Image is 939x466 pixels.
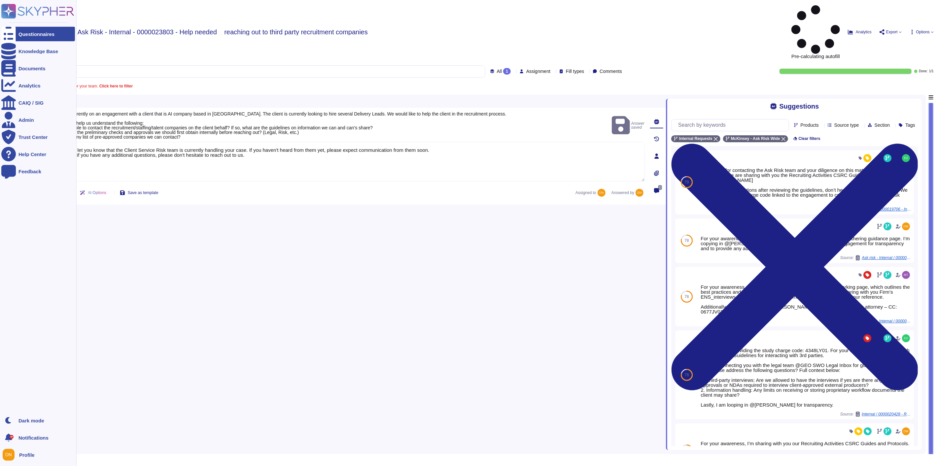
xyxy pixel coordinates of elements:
[3,449,15,461] img: user
[902,427,910,435] img: user
[658,185,662,190] span: 0
[1,27,75,41] a: Questionnaires
[18,66,46,71] div: Documents
[566,69,584,74] span: Fill types
[902,154,910,162] img: user
[929,70,934,73] span: 1 / 1
[600,69,622,74] span: Comments
[78,29,368,35] span: Ask Risk - Internal - 0000023803 - Help needed _ reaching out to third party recruitment companies
[1,147,75,161] a: Help Center
[18,152,46,157] div: Help Center
[526,69,550,74] span: Assignment
[22,84,133,88] span: A question is assigned to you or your team.
[19,452,35,457] span: Profile
[611,191,634,195] span: Answered by
[18,418,44,423] div: Dark mode
[1,130,75,144] a: Trust Center
[54,111,506,140] span: We are currently on an engagement with a client that is AI company based in [GEOGRAPHIC_DATA]. Th...
[791,5,840,59] span: Pre-calculating autofill
[701,441,911,466] div: For your awareness, I’m sharing with you our Recruiting Activities CSRC Guides and Protocols. In ...
[18,83,41,88] div: Analytics
[684,180,689,184] span: 79
[612,115,645,136] span: Answer saved
[503,68,511,75] div: 1
[98,84,133,88] b: Click here to filter
[46,142,645,182] textarea: I wanted to let you know that the Client Service Risk team is currently handling your case. If yo...
[675,119,789,131] input: Search by keywords
[18,100,44,105] div: CAIQ / SIG
[88,191,106,195] span: AI Options
[902,271,910,279] img: user
[684,373,689,377] span: 78
[1,95,75,110] a: CAIQ / SIG
[916,30,930,34] span: Options
[18,32,54,37] div: Questionnaires
[26,66,485,77] input: Search by keywords
[115,186,164,199] button: Save as template
[18,117,34,122] div: Admin
[1,78,75,93] a: Analytics
[1,44,75,58] a: Knowledge Base
[902,222,910,230] img: user
[848,29,872,35] button: Analytics
[886,30,898,34] span: Export
[636,189,643,197] img: user
[598,189,606,197] img: user
[684,239,689,243] span: 78
[18,135,48,140] div: Trust Center
[1,448,19,462] button: user
[18,169,41,174] div: Feedback
[1,113,75,127] a: Admin
[919,70,928,73] span: Done:
[10,435,14,439] div: 9+
[902,334,910,342] img: user
[856,30,872,34] span: Analytics
[684,295,689,299] span: 78
[1,164,75,179] a: Feedback
[18,49,58,54] div: Knowledge Base
[575,189,609,197] span: Assigned to
[497,69,502,74] span: All
[128,191,158,195] span: Save as template
[1,61,75,76] a: Documents
[18,435,49,440] span: Notifications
